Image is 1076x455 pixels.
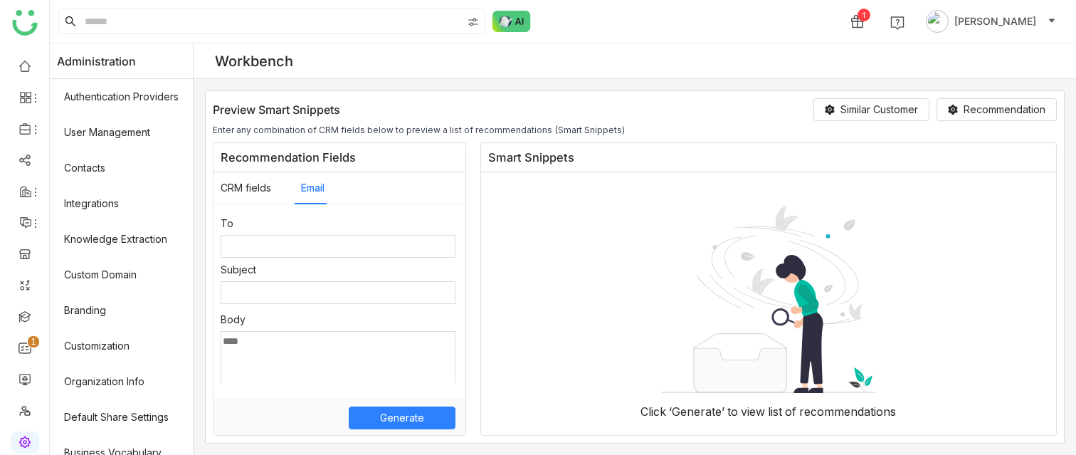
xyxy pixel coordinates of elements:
[858,9,870,21] div: 1
[28,336,39,347] nz-badge-sup: 1
[349,407,455,429] button: Generate
[468,16,479,28] img: search-type.svg
[380,410,424,426] span: Generate
[926,10,949,33] img: avatar
[50,364,193,399] a: Organization Info
[492,11,531,32] img: ask-buddy-normal.svg
[12,10,38,36] img: logo
[221,216,233,231] nz-label: To
[964,102,1045,117] span: Recommendation
[215,53,293,70] div: Workbench
[923,10,1059,33] button: [PERSON_NAME]
[213,143,465,172] h3: Recommendation Fields
[662,205,875,393] img: nodata.svg
[50,115,193,150] a: User Management
[221,262,256,278] nz-label: Subject
[629,393,907,430] div: Click ‘Generate’ to view list of recommendations
[50,257,193,293] a: Custom Domain
[50,399,193,435] a: Default Share Settings
[301,180,325,196] button: Email
[481,143,1056,172] h3: Smart Snippets
[221,312,246,328] nz-label: Body
[937,98,1057,121] button: Recommendation
[50,79,193,115] a: Authentication Providers
[50,328,193,364] a: Customization
[813,98,929,121] button: Similar Customer
[50,150,193,186] a: Contacts
[213,103,340,117] h4: Preview Smart Snippets
[50,293,193,328] a: Branding
[890,16,904,30] img: help.svg
[840,102,918,117] span: Similar Customer
[57,43,136,79] span: Administration
[50,221,193,257] a: Knowledge Extraction
[221,180,271,196] button: CRM fields
[50,186,193,221] a: Integrations
[31,335,36,349] p: 1
[954,14,1036,29] span: [PERSON_NAME]
[213,125,1057,135] div: Enter any combination of CRM fields below to preview a list of recommendations (Smart Snippets)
